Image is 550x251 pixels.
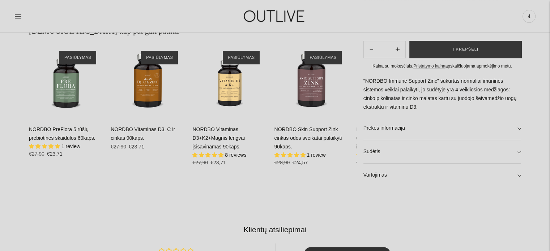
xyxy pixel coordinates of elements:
[390,41,405,58] button: Subtract product quantity
[192,126,245,150] a: NORDBO Vitaminas D3+K2+Magnis lengvai įsisavinamas 90kaps.
[363,117,521,140] a: Prekės informacija
[274,152,307,158] span: 5.00 stars
[363,140,521,163] a: Sudėtis
[192,44,267,118] a: NORDBO Vitaminas D3+K2+Magnis lengvai įsisavinamas 90kaps.
[111,144,126,150] s: €27,90
[274,126,342,150] a: NORDBO Skin Support Zink cinkas odos sveikatai palaikyti 90kaps.
[274,44,349,118] a: NORDBO Skin Support Zink cinkas odos sveikatai palaikyti 90kaps.
[363,164,521,187] a: Vartojimas
[379,44,390,55] input: Product quantity
[524,11,534,21] span: 4
[192,152,225,158] span: 5.00 stars
[29,44,103,118] a: NORDBO PreFlora 5 rūšių prebiotinės skaidulos 60kaps.
[61,143,80,149] span: 1 review
[111,126,175,141] a: NORDBO Vitaminas D3, C ir cinkas 90kaps.
[453,46,478,53] span: Į krepšelį
[230,4,320,29] img: OUTLIVE
[363,62,521,70] div: Kaina su mokesčiais. apskaičiuojama apmokėjimo metu.
[129,144,144,150] span: €23,71
[29,126,95,141] a: NORDBO PreFlora 5 rūšių prebiotinės skaidulos 60kaps.
[523,8,536,24] a: 4
[409,41,522,58] button: Į krepšelį
[111,44,185,118] a: NORDBO Vitaminas D3, C ir cinkas 90kaps.
[35,224,515,235] h2: Klientų atsiliepimai
[29,151,44,157] s: €27,90
[307,152,325,158] span: 1 review
[413,64,445,69] a: Pristatymo kaina
[192,160,208,165] s: €27,90
[274,160,290,165] s: €28,90
[47,151,63,157] span: €23,71
[225,152,246,158] span: 8 reviews
[29,143,61,149] span: 5.00 stars
[210,160,226,165] span: €23,71
[364,41,379,58] button: Add product quantity
[292,160,308,165] span: €24,57
[363,77,521,112] p: "NORDBO Immune Support Zinc" sukurtas normaliai imuninės sistemos veiklai palaikyti, jo sudėtyje ...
